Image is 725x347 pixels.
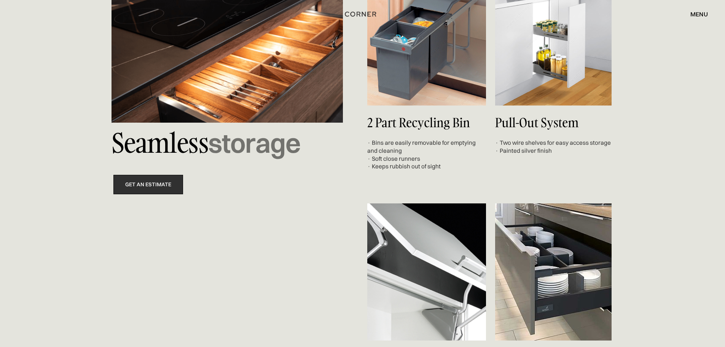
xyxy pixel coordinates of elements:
h4: Pull-Out System [495,116,614,130]
div: · Bins are easily removable for emptying and cleaning · Soft close runners · Keeps rubbish out of... [367,139,486,171]
img: Lift-up doors opened [367,203,486,341]
h4: 2 Part Recycling Bin [367,116,486,130]
p: Seamless [112,123,343,163]
span: storage [208,126,300,160]
a: home [336,9,389,19]
a: get an estimate [113,175,183,194]
div: · Two wire shelves for easy access storage · Painted silver finish [495,139,614,155]
div: menu [690,11,708,17]
img: Drawers for organizing dishes [495,203,612,341]
div: menu [683,8,708,21]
